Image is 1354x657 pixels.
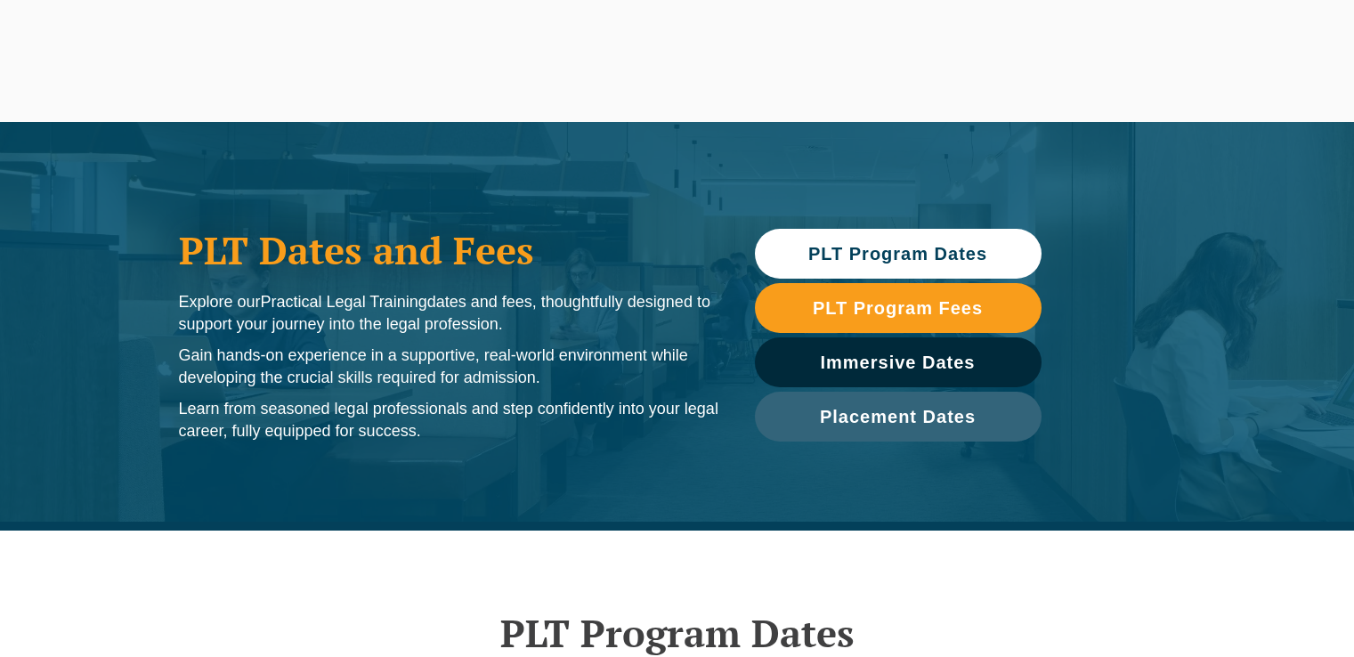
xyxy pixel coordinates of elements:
span: Placement Dates [820,408,976,426]
p: Gain hands-on experience in a supportive, real-world environment while developing the crucial ski... [179,345,719,389]
a: Immersive Dates [755,337,1042,387]
span: PLT Program Fees [813,299,983,317]
a: Placement Dates [755,392,1042,442]
span: Practical Legal Training [261,293,427,311]
p: Explore our dates and fees, thoughtfully designed to support your journey into the legal profession. [179,291,719,336]
h2: PLT Program Dates [170,611,1185,655]
a: PLT Program Dates [755,229,1042,279]
h1: PLT Dates and Fees [179,228,719,272]
p: Learn from seasoned legal professionals and step confidently into your legal career, fully equipp... [179,398,719,442]
span: Immersive Dates [821,353,976,371]
span: PLT Program Dates [808,245,987,263]
a: PLT Program Fees [755,283,1042,333]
